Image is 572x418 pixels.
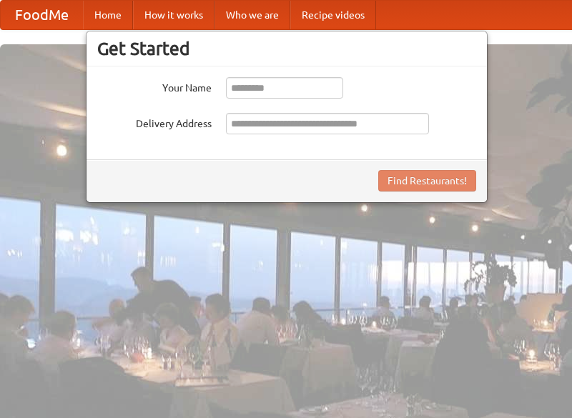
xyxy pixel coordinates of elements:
label: Delivery Address [97,113,212,131]
a: Home [83,1,133,29]
button: Find Restaurants! [378,170,476,191]
label: Your Name [97,77,212,95]
a: FoodMe [1,1,83,29]
a: Recipe videos [290,1,376,29]
a: How it works [133,1,214,29]
a: Who we are [214,1,290,29]
h3: Get Started [97,38,476,59]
